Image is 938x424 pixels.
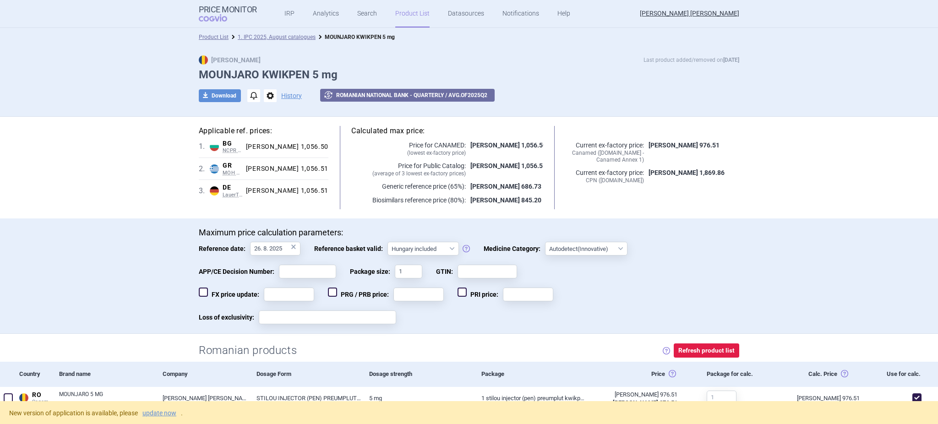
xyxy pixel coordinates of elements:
strong: [PERSON_NAME] 1,056.51 [470,162,546,169]
span: COGVIO [199,14,240,22]
span: PRG / PRB price: [328,288,393,301]
li: 1. IPC 2025, August catalogues [229,33,316,42]
span: 2 . [199,163,210,174]
span: BG [223,140,242,148]
strong: [PERSON_NAME] 845.20 [470,196,541,204]
button: Romanian National Bank - Quarterly / avg.of2025Q2 [320,89,495,102]
div: [PERSON_NAME] 1,056.50 [242,143,328,151]
span: ( average of 3 lowest ex-factory prices ) [351,170,466,177]
span: GTIN: [436,265,458,278]
img: Romania [19,393,28,402]
span: MOH PS [223,170,242,176]
div: [PERSON_NAME] 1,056.51 [242,165,328,173]
img: Germany [210,186,219,196]
div: Use for calc. [860,362,925,386]
a: [PERSON_NAME] [PERSON_NAME] NEDERLAND B.V. - [GEOGRAPHIC_DATA] [156,387,250,409]
div: Company [156,362,250,386]
abbr: Ex-Factory without VAT from source [594,391,677,407]
input: FX price update: [264,288,314,301]
p: Current ex-factory price: [566,168,644,184]
div: Price [587,362,700,386]
img: Bulgaria [210,142,219,151]
div: Dosage strength [362,362,475,386]
span: GR [223,162,242,170]
p: Current ex-factory price: [566,141,644,163]
div: Dosage Form [250,362,362,386]
input: GTIN: [458,265,517,278]
span: DE [223,184,242,192]
div: [PERSON_NAME] 976.51 [594,391,677,399]
input: Package size: [395,265,422,278]
div: Package for calc. [700,362,775,386]
h5: Calculated max price: [351,126,543,136]
button: Refresh product list [674,343,739,358]
p: Maximum price calculation parameters: [199,228,739,238]
p: Generic reference price (65%): [351,182,466,191]
strong: MOUNJARO KWIKPEN 5 mg [325,34,395,40]
a: 5 mg [362,387,475,409]
span: New version of application is available, please . [9,409,183,417]
span: LauerTaxe CGM [223,192,242,198]
select: Medicine Category: [545,242,627,255]
img: RO [199,55,208,65]
a: Product List [199,34,229,40]
span: PRI price: [458,288,503,301]
div: [PERSON_NAME] 1,056.51 [242,187,328,195]
span: Reference basket valid: [314,242,387,255]
strong: [PERSON_NAME] 1,869.86 [649,169,725,176]
a: ROROCanamed ([DOMAIN_NAME] - Canamed Annex 1) [16,389,52,405]
a: 1. IPC 2025, August catalogues [238,34,316,40]
img: Greece [210,164,219,174]
h2: Romanian products [199,343,297,358]
input: Reference date:× [250,242,300,255]
span: Reference date: [199,242,250,255]
strong: [PERSON_NAME] 976.51 [649,141,720,149]
p: Price for Public Catalog: [351,161,466,177]
strong: [PERSON_NAME] [199,56,261,64]
span: Package size: [350,265,395,278]
li: Product List [199,33,229,42]
div: Country [16,362,52,386]
span: CPN ([DOMAIN_NAME]) [566,177,644,184]
div: × [291,242,296,252]
strong: [PERSON_NAME] 976.51 [613,399,677,406]
span: Canamed ([DOMAIN_NAME] - Canamed Annex 1) [32,399,52,405]
strong: [PERSON_NAME] 1,056.50 [470,141,546,149]
input: 1 [707,391,736,404]
li: MOUNJARO KWIKPEN 5 mg [316,33,395,42]
div: Calc. Price [775,362,860,386]
span: ( lowest ex-factory price ) [351,150,466,157]
a: update now [142,410,176,416]
span: Medicine Category: [484,242,545,255]
div: Brand name [52,362,156,386]
input: PRI price: [503,288,553,301]
h5: Applicable ref. prices: [199,126,328,136]
a: [PERSON_NAME] 976.51 [775,387,860,409]
strong: [DATE] [723,57,739,63]
span: RO [32,391,52,399]
p: Last product added/removed on [644,55,739,65]
strong: [PERSON_NAME] 686.73 [470,183,541,190]
button: History [281,92,302,99]
span: APP/CE Decision Number: [199,265,279,278]
a: 1 stilou injector (pen) preumplut KwikPen, multidoza (5 mg/0,6ml/doza) (2 ani) [474,387,587,409]
input: APP/CE Decision Number: [279,265,336,278]
input: PRG / PRB price: [393,288,444,301]
span: 3 . [199,185,210,196]
span: 1 . [199,141,210,152]
input: Loss of exclusivity: [259,310,396,324]
p: Price for CANAMED: [351,141,466,157]
span: NCPR PRED [223,147,242,154]
a: MOUNJARO 5 MG [59,390,156,407]
span: Loss of exclusivity: [199,310,259,324]
a: STILOU INJECTOR (PEN) PREUMPLUT (KWIKPEN) [250,387,362,409]
button: Download [199,89,241,102]
span: Canamed ([DOMAIN_NAME] - Canamed Annex 1) [566,150,644,163]
p: Biosimilars reference price (80%): [351,196,466,205]
strong: Price Monitor [199,5,257,14]
span: FX price update: [199,288,264,301]
div: Package [474,362,587,386]
a: Price MonitorCOGVIO [199,5,257,22]
h1: MOUNJARO KWIKPEN 5 mg [199,68,739,82]
select: Reference basket valid: [387,242,459,255]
